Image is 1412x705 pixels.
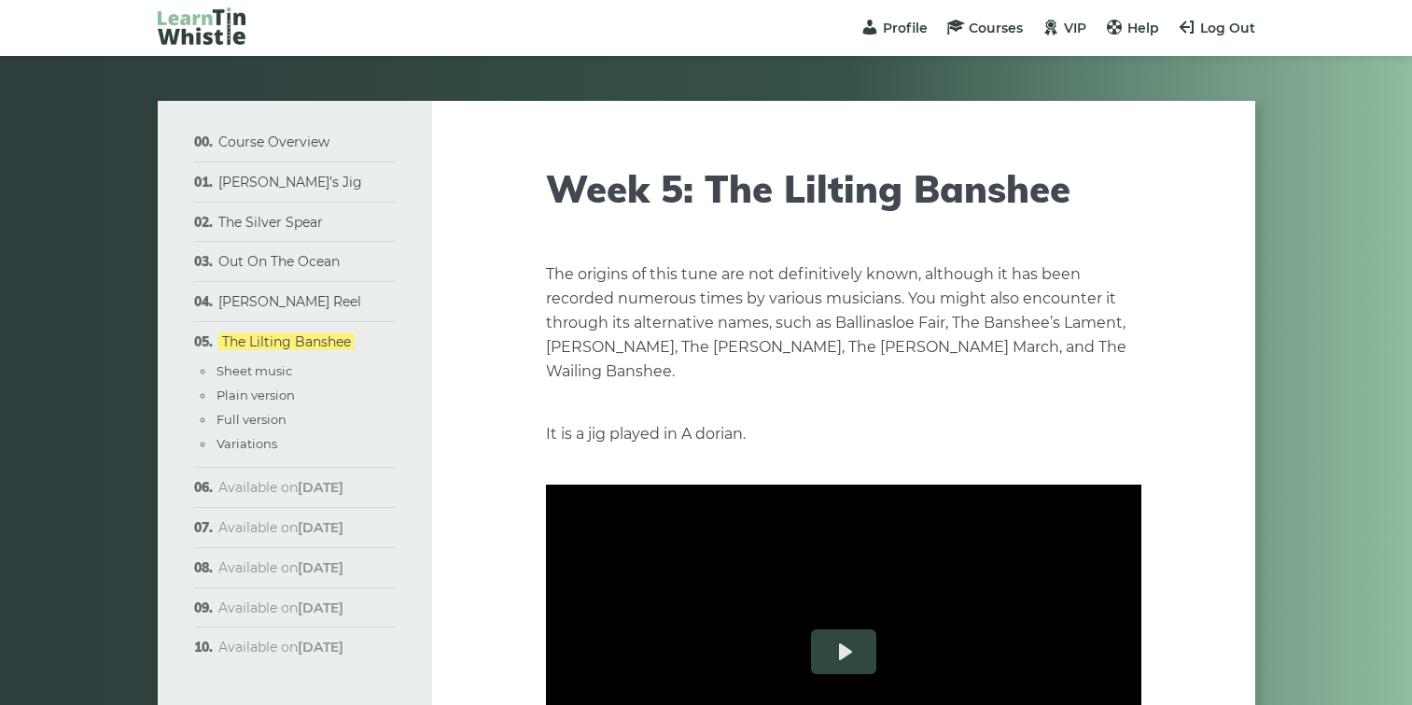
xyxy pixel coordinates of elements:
[969,20,1023,36] span: Courses
[298,599,343,616] strong: [DATE]
[218,519,343,536] span: Available on
[217,363,292,378] a: Sheet music
[546,422,1141,446] p: It is a jig played in A dorian.
[1178,20,1255,36] a: Log Out
[946,20,1023,36] a: Courses
[883,20,928,36] span: Profile
[1200,20,1255,36] span: Log Out
[218,639,343,656] span: Available on
[218,479,343,496] span: Available on
[546,166,1141,211] h1: Week 5: The Lilting Banshee
[1127,20,1159,36] span: Help
[298,479,343,496] strong: [DATE]
[218,559,343,576] span: Available on
[1105,20,1159,36] a: Help
[217,436,277,451] a: Variations
[218,214,323,231] a: The Silver Spear
[546,262,1141,384] p: The origins of this tune are not definitively known, although it has been recorded numerous times...
[1064,20,1086,36] span: VIP
[218,333,355,350] a: The Lilting Banshee
[158,7,245,45] img: LearnTinWhistle.com
[860,20,928,36] a: Profile
[298,559,343,576] strong: [DATE]
[1042,20,1086,36] a: VIP
[217,388,295,402] a: Plain version
[298,519,343,536] strong: [DATE]
[218,293,361,310] a: [PERSON_NAME] Reel
[217,412,287,427] a: Full version
[218,253,340,270] a: Out On The Ocean
[218,599,343,616] span: Available on
[218,174,362,190] a: [PERSON_NAME]’s Jig
[218,134,329,150] a: Course Overview
[298,639,343,656] strong: [DATE]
